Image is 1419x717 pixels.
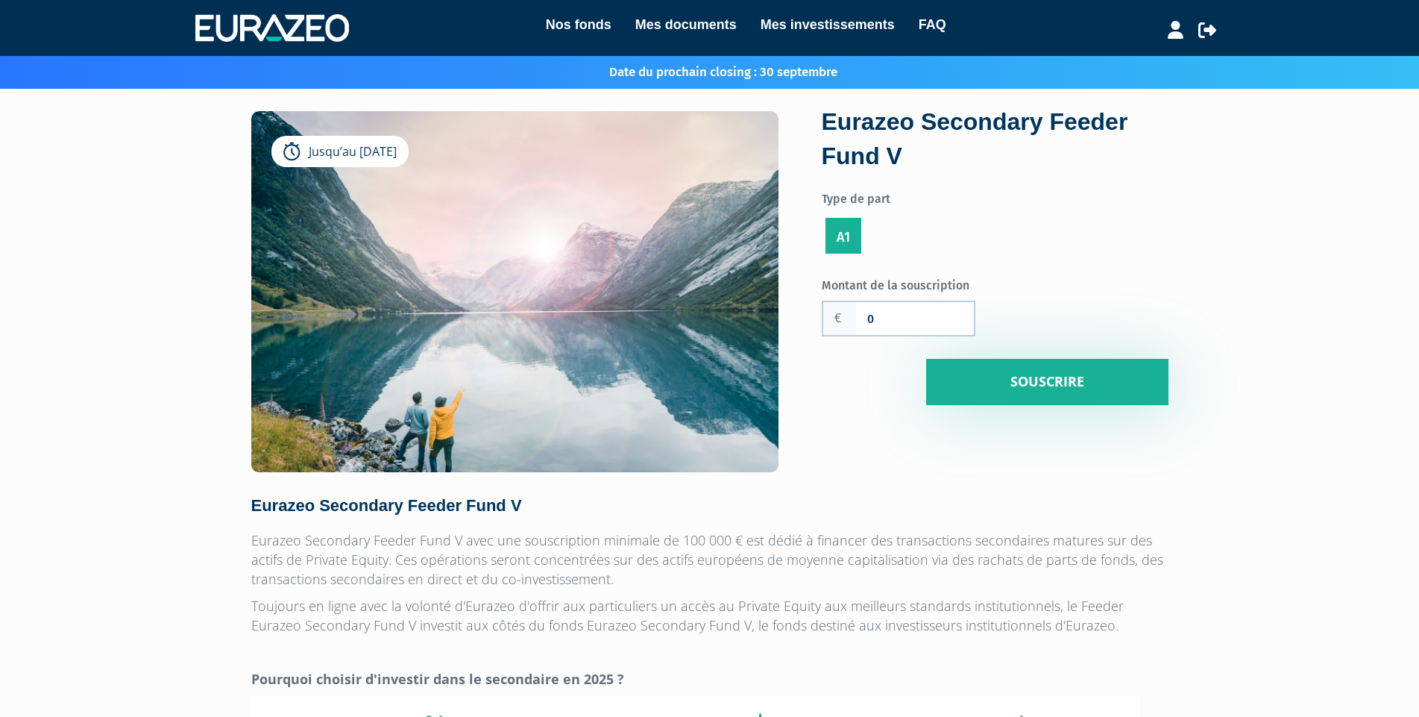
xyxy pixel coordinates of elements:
a: FAQ [919,14,946,35]
a: Mes investissements [761,14,895,35]
input: Souscrire [926,359,1168,405]
div: Eurazeo Secondary Feeder Fund V [822,105,1168,173]
h4: Eurazeo Secondary Feeder Fund V [251,497,1168,515]
label: A1 [825,218,861,254]
input: Montant de la souscription souhaité [856,302,974,335]
img: 1732889491-logotype_eurazeo_blanc_rvb.png [195,14,349,41]
strong: Pourquoi choisir d'investir dans le secondaire en 2025 ? [251,670,624,688]
label: Montant de la souscription [822,272,995,295]
p: Date du prochain closing : 30 septembre [566,63,837,81]
p: Toujours en ligne avec la volonté d'Eurazeo d'offrir aux particuliers un accès au Private Equity ... [251,596,1168,635]
a: Mes documents [635,14,737,35]
p: Eurazeo Secondary Feeder Fund V avec une souscription minimale de 100 000 € est dédié à financer ... [251,530,1168,589]
img: Eurazeo Secondary Feeder Fund V [251,111,778,533]
div: Jusqu’au [DATE] [271,136,409,167]
a: Nos fonds [546,14,611,35]
label: Type de part [822,186,1168,208]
